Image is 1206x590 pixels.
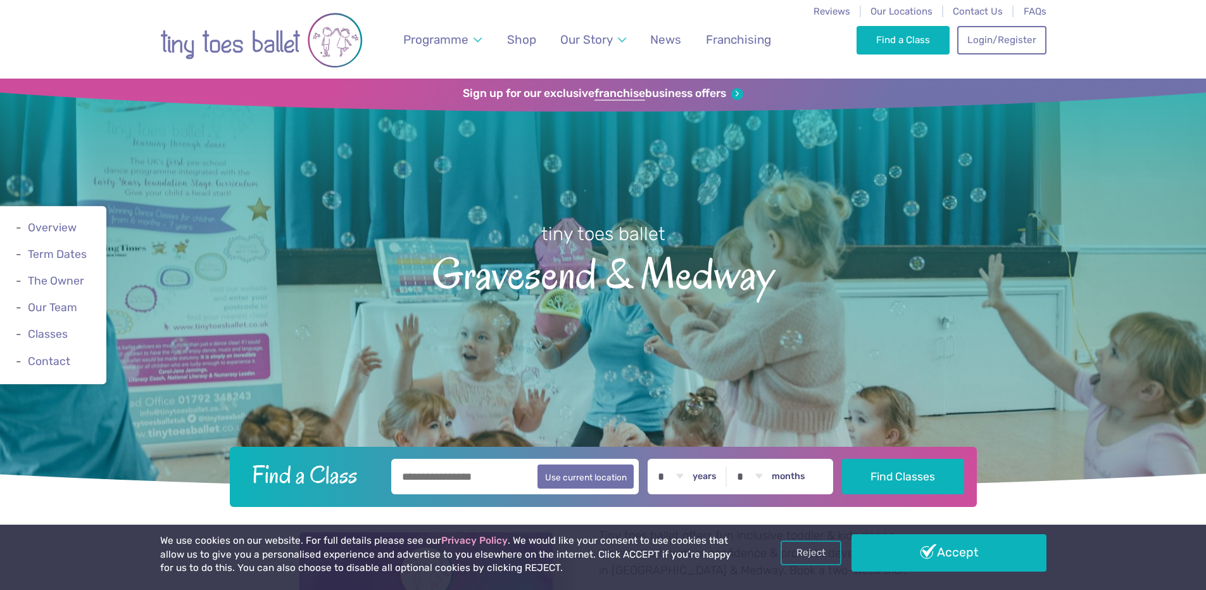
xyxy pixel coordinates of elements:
p: We use cookies on our website. For full details please see our . We would like your consent to us... [160,534,736,575]
label: years [693,471,717,482]
a: Contact Us [953,6,1003,17]
a: Reviews [813,6,850,17]
a: Our Team [28,301,77,314]
button: Find Classes [842,459,964,494]
a: Overview [28,221,77,234]
a: Sign up for our exclusivefranchisebusiness offers [463,87,743,101]
small: tiny toes ballet [541,223,665,245]
a: Privacy Policy [441,535,508,546]
a: Login/Register [957,26,1046,54]
strong: franchise [594,87,645,101]
a: The Owner [28,274,84,287]
span: News [650,32,681,47]
img: tiny toes ballet [160,8,363,72]
span: Shop [507,32,536,47]
a: Programme [397,25,487,55]
h2: Find a Class [242,459,382,491]
a: Term Dates [28,248,87,260]
button: Use current location [537,465,634,489]
span: Our Story [560,32,613,47]
a: News [644,25,688,55]
a: Find a Class [857,26,950,54]
span: Franchising [706,32,771,47]
a: Classes [28,328,68,341]
a: Shop [501,25,542,55]
span: Programme [403,32,468,47]
label: months [772,471,805,482]
a: Franchising [700,25,777,55]
a: Our Locations [870,6,933,17]
a: FAQs [1024,6,1046,17]
a: Contact [28,355,70,368]
a: Reject [781,541,841,565]
a: Accept [851,534,1046,571]
a: Our Story [554,25,632,55]
span: Gravesend & Medway [22,247,1184,298]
